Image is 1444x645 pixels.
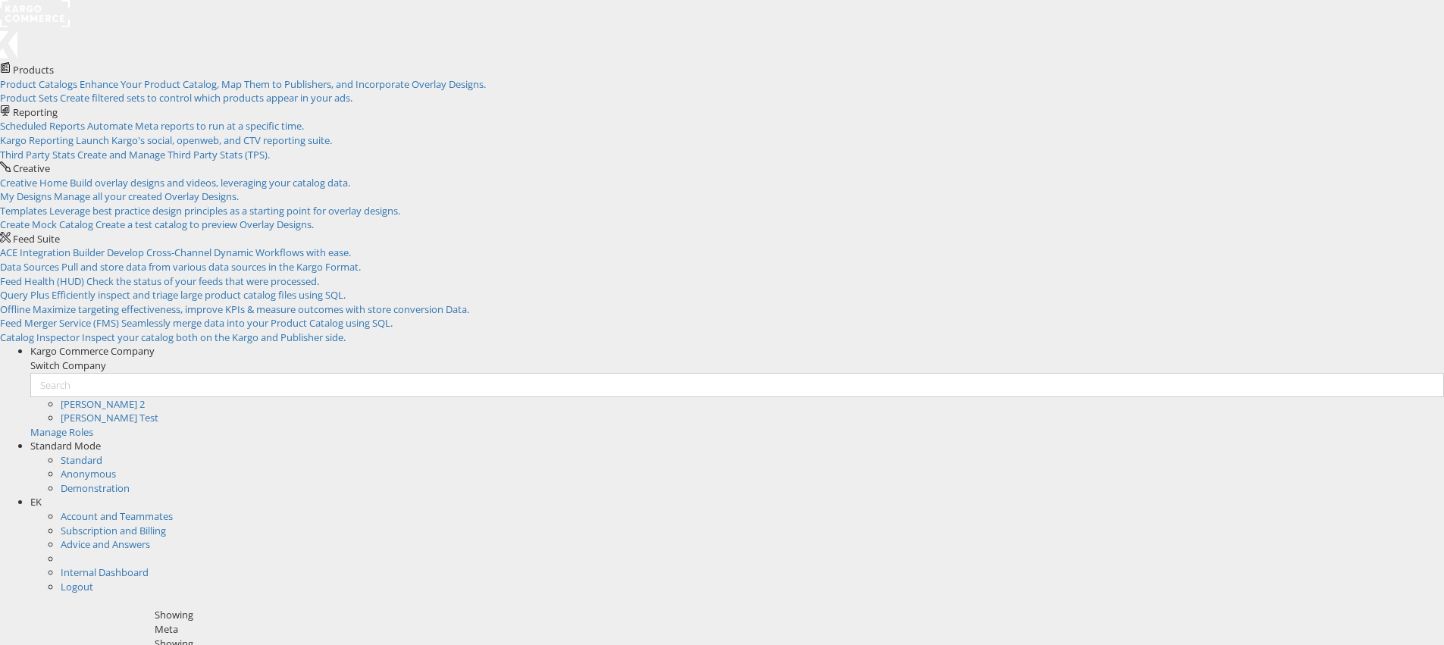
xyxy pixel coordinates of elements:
a: Account and Teammates [61,509,173,523]
a: [PERSON_NAME] Test [61,411,158,424]
span: Standard Mode [30,439,101,452]
div: Showing [155,608,1433,622]
span: EK [30,495,42,509]
a: Logout [61,580,93,593]
span: Reporting [13,105,58,119]
a: [PERSON_NAME] 2 [61,397,145,411]
span: Create a test catalog to preview Overlay Designs. [96,218,314,231]
a: Manage Roles [30,425,93,439]
div: Switch Company [30,359,1444,373]
span: Automate Meta reports to run at a specific time. [87,119,304,133]
span: Leverage best practice design principles as a starting point for overlay designs. [49,204,400,218]
span: Creative [13,161,50,175]
a: Demonstration [61,481,130,495]
span: Launch Kargo's social, openweb, and CTV reporting suite. [76,133,332,147]
a: Subscription and Billing [61,524,166,537]
span: Inspect your catalog both on the Kargo and Publisher side. [82,330,346,344]
span: Develop Cross-Channel Dynamic Workflows with ease. [107,246,351,259]
span: Maximize targeting effectiveness, improve KPIs & measure outcomes with store conversion Data. [33,302,469,316]
span: Check the status of your feeds that were processed. [86,274,319,288]
a: Anonymous [61,467,116,481]
div: Meta [155,622,1433,637]
span: Create and Manage Third Party Stats (TPS). [77,148,270,161]
span: Feed Suite [13,232,60,246]
a: Internal Dashboard [61,565,149,579]
span: Manage all your created Overlay Designs. [54,189,239,203]
a: Advice and Answers [61,537,150,551]
span: Enhance Your Product Catalog, Map Them to Publishers, and Incorporate Overlay Designs. [80,77,486,91]
span: Create filtered sets to control which products appear in your ads. [60,91,352,105]
input: Search [30,373,1444,397]
span: Seamlessly merge data into your Product Catalog using SQL. [121,316,393,330]
span: Pull and store data from various data sources in the Kargo Format. [61,260,361,274]
a: Standard [61,453,102,467]
span: Build overlay designs and videos, leveraging your catalog data. [70,176,350,189]
span: Efficiently inspect and triage large product catalog files using SQL. [52,288,346,302]
span: Kargo Commerce Company [30,344,155,358]
span: Products [13,63,54,77]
